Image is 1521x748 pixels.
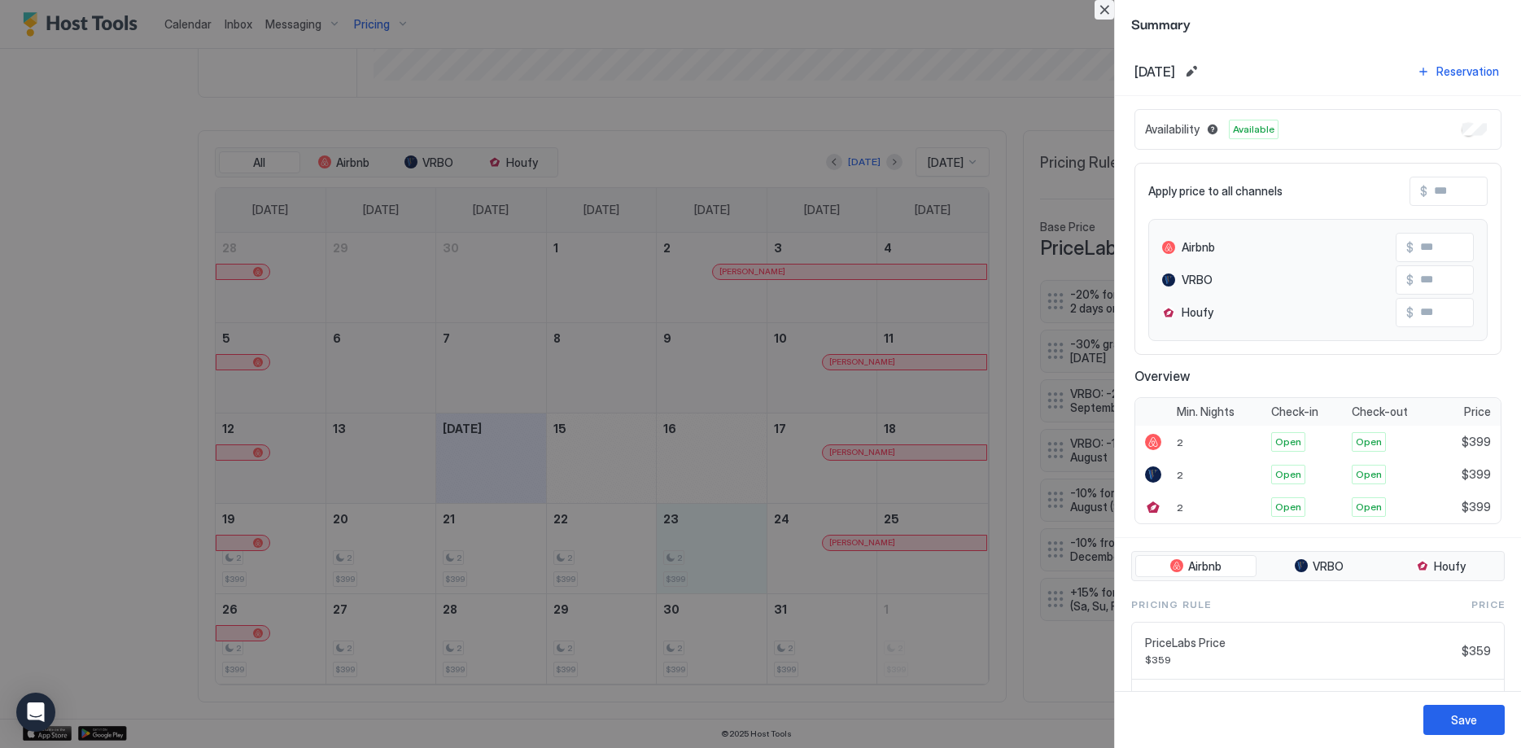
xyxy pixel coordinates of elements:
[1177,405,1235,419] span: Min. Nights
[1148,184,1283,199] span: Apply price to all channels
[1131,597,1211,612] span: Pricing Rule
[1177,501,1183,514] span: 2
[1275,500,1301,514] span: Open
[1406,273,1414,287] span: $
[1462,435,1491,449] span: $399
[1462,467,1491,482] span: $399
[1182,240,1215,255] span: Airbnb
[1356,435,1382,449] span: Open
[1471,597,1505,612] span: Price
[1145,654,1455,666] span: $359
[1145,122,1200,137] span: Availability
[1203,120,1222,139] button: Blocked dates override all pricing rules and remain unavailable until manually unblocked
[1135,555,1257,578] button: Airbnb
[1233,122,1274,137] span: Available
[1464,405,1491,419] span: Price
[1352,405,1408,419] span: Check-out
[1414,60,1501,82] button: Reservation
[1182,305,1213,320] span: Houfy
[1182,62,1201,81] button: Edit date range
[1145,636,1455,650] span: PriceLabs Price
[1131,551,1505,582] div: tab-group
[1381,555,1501,578] button: Houfy
[1313,559,1344,574] span: VRBO
[1451,711,1477,728] div: Save
[1271,405,1318,419] span: Check-in
[1177,469,1183,481] span: 2
[1436,63,1499,80] div: Reservation
[1188,559,1222,574] span: Airbnb
[1462,500,1491,514] span: $399
[1356,500,1382,514] span: Open
[1131,13,1505,33] span: Summary
[1275,467,1301,482] span: Open
[1177,436,1183,448] span: 2
[1406,305,1414,320] span: $
[1406,240,1414,255] span: $
[1260,555,1379,578] button: VRBO
[1356,467,1382,482] span: Open
[1275,435,1301,449] span: Open
[16,693,55,732] div: Open Intercom Messenger
[1134,368,1501,384] span: Overview
[1462,644,1491,658] span: $359
[1182,273,1213,287] span: VRBO
[1134,63,1175,80] span: [DATE]
[1423,705,1505,735] button: Save
[1420,184,1427,199] span: $
[1434,559,1466,574] span: Houfy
